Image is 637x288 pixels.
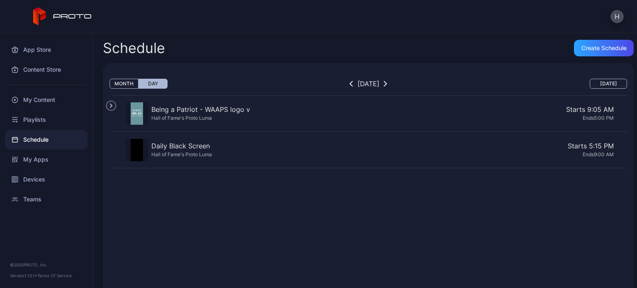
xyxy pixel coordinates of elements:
[5,130,88,150] a: Schedule
[610,10,624,23] button: H
[109,79,139,89] button: Month
[37,273,72,278] a: Terms Of Service
[253,114,614,121] div: Ends 5:00 PM
[253,104,614,114] div: Starts 9:05 AM
[5,90,88,110] a: My Content
[590,79,627,89] button: [DATE]
[5,150,88,169] a: My Apps
[5,110,88,130] a: Playlists
[5,169,88,189] a: Devices
[5,60,88,80] a: Content Store
[5,40,88,60] a: App Store
[151,104,250,114] div: Being a Patriot - WAAPS logo v
[151,114,250,121] div: Hall of Fame's Proto Luma
[151,151,212,158] div: Hall of Fame's Proto Luma
[139,79,168,89] button: Day
[215,141,614,151] div: Starts 5:15 PM
[357,79,379,89] div: [DATE]
[574,40,634,56] button: Create Schedule
[10,261,83,268] div: © 2025 PROTO, Inc.
[103,41,165,56] h2: Schedule
[151,141,212,151] div: Daily Black Screen
[581,45,627,51] div: Create Schedule
[5,189,88,209] a: Teams
[215,151,614,158] div: Ends 9:00 AM
[10,273,37,278] span: Version 1.13.1 •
